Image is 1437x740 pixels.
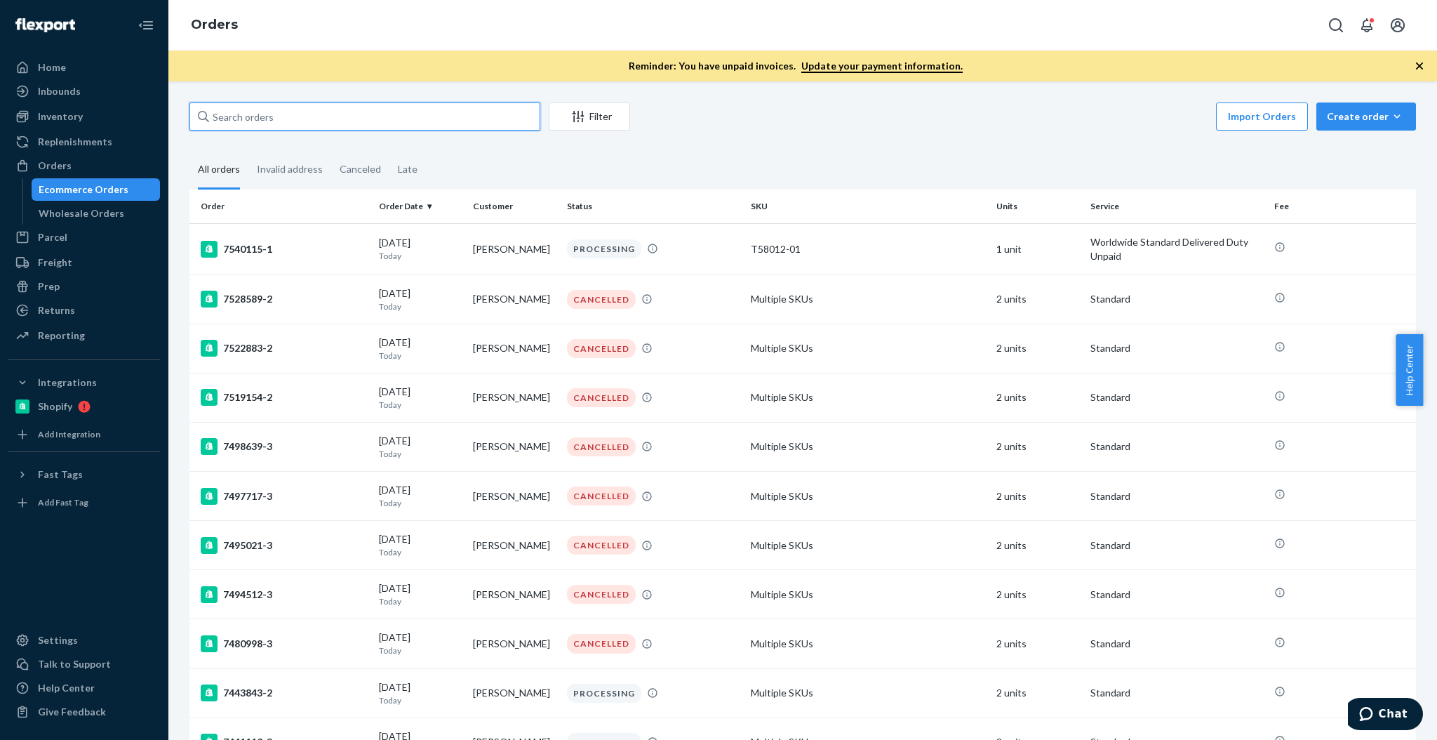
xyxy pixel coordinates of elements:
[991,190,1085,223] th: Units
[1316,103,1416,131] button: Create order
[467,275,561,324] td: [PERSON_NAME]
[467,422,561,471] td: [PERSON_NAME]
[8,629,160,652] a: Settings
[379,448,462,460] p: Today
[1090,440,1263,454] p: Standard
[15,18,75,32] img: Flexport logo
[38,60,66,74] div: Home
[1090,390,1263,404] p: Standard
[1384,11,1412,39] button: Open account menu
[745,422,991,471] td: Multiple SKUs
[8,56,160,79] a: Home
[39,183,128,197] div: Ecommerce Orders
[745,275,991,324] td: Multiple SKUs
[38,633,78,647] div: Settings
[8,395,160,418] a: Shopify
[1216,103,1308,131] button: Import Orders
[991,275,1085,324] td: 2 units
[745,521,991,570] td: Multiple SKUs
[473,200,556,212] div: Customer
[8,154,160,177] a: Orders
[991,324,1085,373] td: 2 units
[379,483,462,509] div: [DATE]
[379,250,462,262] p: Today
[38,657,111,671] div: Talk to Support
[8,131,160,153] a: Replenishments
[467,619,561,668] td: [PERSON_NAME]
[379,680,462,706] div: [DATE]
[201,537,368,554] div: 7495021-3
[379,286,462,312] div: [DATE]
[567,684,641,703] div: PROCESSING
[1090,341,1263,355] p: Standard
[39,206,124,220] div: Wholesale Orders
[38,399,72,414] div: Shopify
[991,570,1085,619] td: 2 units
[991,619,1085,668] td: 2 units
[1090,235,1263,263] p: Worldwide Standard Delivered Duty Unpaid
[201,291,368,308] div: 7528589-2
[1090,686,1263,700] p: Standard
[379,300,462,312] p: Today
[1396,334,1423,406] button: Help Center
[745,324,991,373] td: Multiple SKUs
[201,635,368,652] div: 7480998-3
[379,532,462,558] div: [DATE]
[257,151,323,187] div: Invalid address
[38,279,60,293] div: Prep
[38,84,81,98] div: Inbounds
[379,434,462,460] div: [DATE]
[201,438,368,455] div: 7498639-3
[8,653,160,675] button: Talk to Support
[991,223,1085,275] td: 1 unit
[801,60,963,73] a: Update your payment information.
[549,103,630,131] button: Filter
[32,202,161,225] a: Wholesale Orders
[467,223,561,275] td: [PERSON_NAME]
[567,634,636,653] div: CANCELLED
[629,59,963,73] p: Reminder: You have unpaid invoices.
[467,570,561,619] td: [PERSON_NAME]
[379,595,462,607] p: Today
[1090,637,1263,651] p: Standard
[379,497,462,509] p: Today
[201,685,368,701] div: 7443843-2
[745,668,991,718] td: Multiple SKUs
[567,487,636,506] div: CANCELLED
[38,135,112,149] div: Replenishments
[8,423,160,446] a: Add Integration
[567,239,641,258] div: PROCESSING
[751,242,985,256] div: T58012-01
[38,303,75,317] div: Returns
[745,570,991,619] td: Multiple SKUs
[38,681,95,695] div: Help Center
[201,241,368,258] div: 7540115-1
[379,399,462,411] p: Today
[38,496,88,508] div: Add Fast Tag
[8,275,160,298] a: Prep
[8,226,160,249] a: Parcel
[745,190,991,223] th: SKU
[1353,11,1381,39] button: Open notifications
[38,110,83,124] div: Inventory
[567,339,636,358] div: CANCELLED
[38,468,83,482] div: Fast Tags
[38,705,106,719] div: Give Feedback
[567,536,636,555] div: CANCELLED
[379,581,462,607] div: [DATE]
[201,488,368,505] div: 7497717-3
[1085,190,1269,223] th: Service
[549,110,629,124] div: Filter
[467,472,561,521] td: [PERSON_NAME]
[379,645,462,656] p: Today
[8,80,160,103] a: Inbounds
[189,190,373,223] th: Order
[8,299,160,322] a: Returns
[38,428,100,440] div: Add Integration
[189,103,540,131] input: Search orders
[991,668,1085,718] td: 2 units
[1090,588,1263,602] p: Standard
[745,373,991,422] td: Multiple SKUs
[1327,110,1405,124] div: Create order
[467,668,561,718] td: [PERSON_NAME]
